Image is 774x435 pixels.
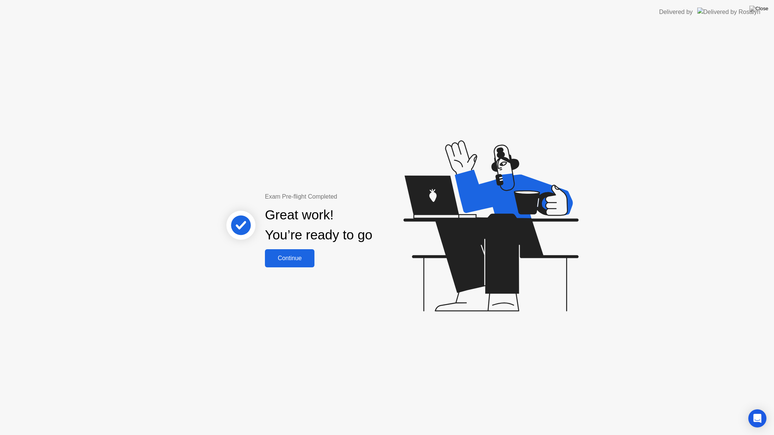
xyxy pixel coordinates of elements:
[267,255,312,262] div: Continue
[697,8,760,16] img: Delivered by Rosalyn
[265,192,421,201] div: Exam Pre-flight Completed
[749,6,768,12] img: Close
[748,409,766,427] div: Open Intercom Messenger
[659,8,693,17] div: Delivered by
[265,249,314,267] button: Continue
[265,205,372,245] div: Great work! You’re ready to go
